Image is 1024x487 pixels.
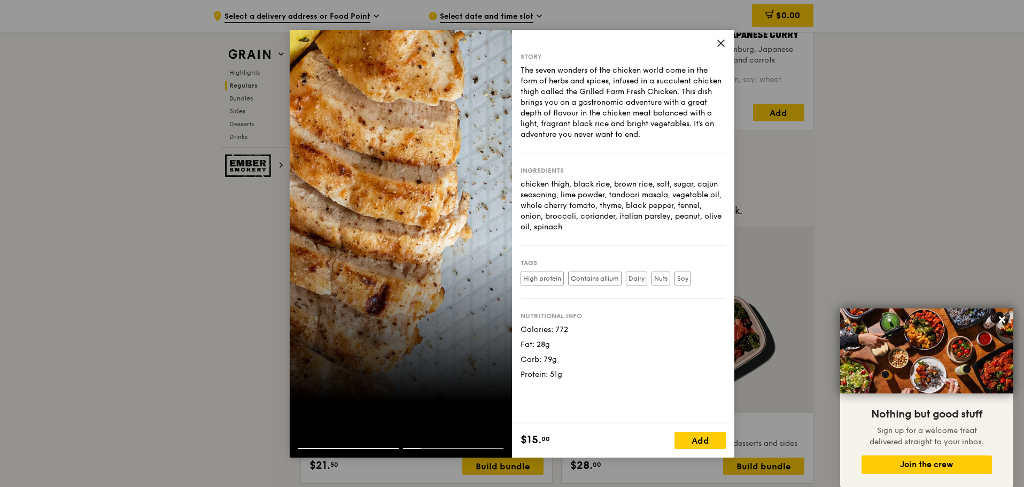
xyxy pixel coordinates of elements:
[521,432,541,448] span: $15.
[674,432,726,449] div: Add
[521,179,726,233] div: chicken thigh, black rice, brown rice, salt, sugar, cajun seasoning, lime powder, tandoori masala...
[568,272,622,285] label: Contains allium
[626,272,647,285] label: Dairy
[521,52,726,61] div: Story
[521,272,564,285] label: High protein
[521,312,726,320] div: Nutritional info
[521,354,726,365] div: Carb: 79g
[521,339,726,350] div: Fat: 28g
[521,65,726,140] div: The seven wonders of the chicken world come in the form of herbs and spices, infused in a succule...
[871,408,982,421] span: Nothing but good stuff
[651,272,670,285] label: Nuts
[862,455,992,474] button: Join the crew
[521,324,726,335] div: Calories: 772
[870,426,984,446] span: Sign up for a welcome treat delivered straight to your inbox.
[674,272,691,285] label: Soy
[994,311,1011,328] button: Close
[541,435,550,443] span: 00
[521,166,726,175] div: Ingredients
[840,308,1013,393] img: DSC07876-Edit02-Large.jpeg
[521,369,726,380] div: Protein: 51g
[521,259,726,267] div: Tags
